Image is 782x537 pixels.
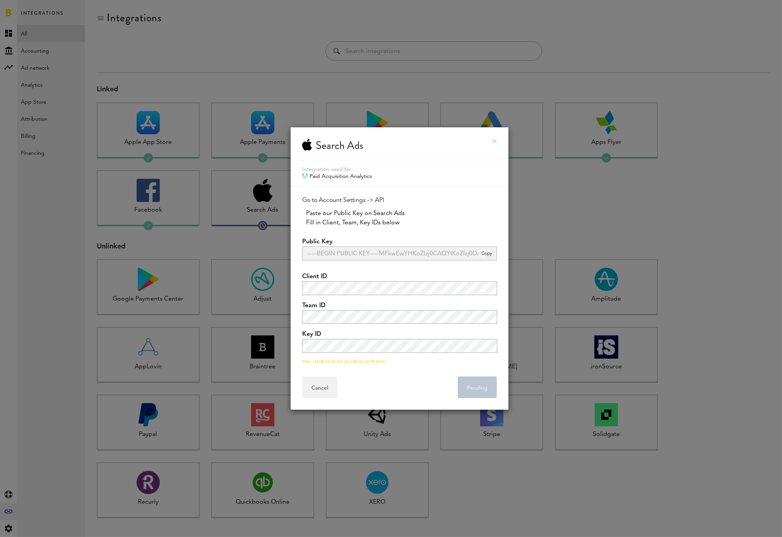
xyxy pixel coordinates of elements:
span: Support [16,5,44,12]
button: Pending [458,376,497,398]
label: Client ID [302,272,351,281]
label: Team ID [302,301,351,310]
button: Cancel [302,376,337,398]
div: Go to Account Settings -> API [302,196,497,227]
span: Paid Acquisition Analytics [310,173,372,180]
label: Key ID [302,330,351,339]
li: Paste our Public Key on Search Ads [306,209,497,218]
div: Your credentials are pending verification. [302,359,497,365]
div: Search Ads [316,139,363,152]
li: Fill in Client, Team, Key IDs below [306,218,497,227]
img: Search Ads [302,139,312,150]
div: Integration used for [302,166,497,173]
label: Public Key [302,237,351,246]
span: Copy [478,248,495,258]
